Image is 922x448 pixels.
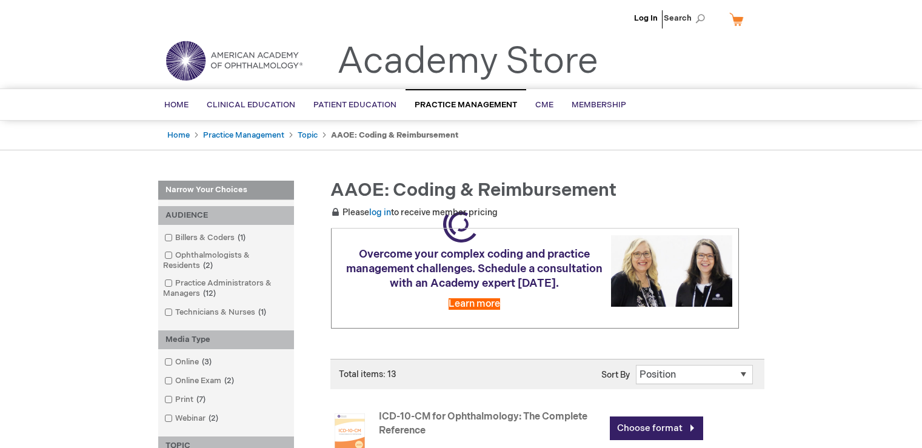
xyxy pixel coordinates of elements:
[379,411,587,436] a: ICD-10-CM for Ophthalmology: The Complete Reference
[610,416,703,440] a: Choose format
[193,395,209,404] span: 7
[203,130,284,140] a: Practice Management
[221,376,237,386] span: 2
[161,413,223,424] a: Webinar2
[158,181,294,200] strong: Narrow Your Choices
[313,100,396,110] span: Patient Education
[161,375,239,387] a: Online Exam2
[161,250,291,272] a: Ophthalmologists & Residents2
[664,6,710,30] span: Search
[199,357,215,367] span: 3
[601,370,630,380] label: Sort By
[415,100,517,110] span: Practice Management
[337,40,598,84] a: Academy Store
[161,307,271,318] a: Technicians & Nurses1
[164,100,189,110] span: Home
[200,261,216,270] span: 2
[161,356,216,368] a: Online3
[331,130,458,140] strong: AAOE: Coding & Reimbursement
[161,394,210,406] a: Print7
[339,369,396,379] span: Total items: 13
[449,298,500,310] a: Learn more
[207,100,295,110] span: Clinical Education
[235,233,249,242] span: 1
[200,289,219,298] span: 12
[535,100,553,110] span: CME
[298,130,318,140] a: Topic
[255,307,269,317] span: 1
[158,206,294,225] div: AUDIENCE
[611,235,732,306] img: Schedule a consultation with an Academy expert today
[634,13,658,23] a: Log In
[161,232,250,244] a: Billers & Coders1
[330,207,498,218] span: Please to receive member pricing
[167,130,190,140] a: Home
[346,248,603,290] span: Overcome your complex coding and practice management challenges. Schedule a consultation with an ...
[369,207,391,218] a: log in
[330,179,616,201] span: AAOE: Coding & Reimbursement
[205,413,221,423] span: 2
[572,100,626,110] span: Membership
[158,330,294,349] div: Media Type
[161,278,291,299] a: Practice Administrators & Managers12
